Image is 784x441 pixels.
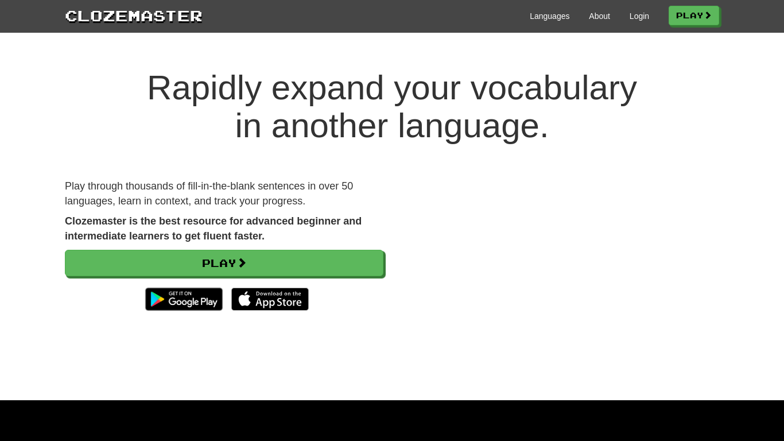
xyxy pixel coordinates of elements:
[669,6,719,25] a: Play
[139,282,228,316] img: Get it on Google Play
[65,250,383,276] a: Play
[530,10,569,22] a: Languages
[65,5,203,26] a: Clozemaster
[65,179,383,208] p: Play through thousands of fill-in-the-blank sentences in over 50 languages, learn in context, and...
[231,288,309,311] img: Download_on_the_App_Store_Badge_US-UK_135x40-25178aeef6eb6b83b96f5f2d004eda3bffbb37122de64afbaef7...
[589,10,610,22] a: About
[630,10,649,22] a: Login
[65,215,362,242] strong: Clozemaster is the best resource for advanced beginner and intermediate learners to get fluent fa...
